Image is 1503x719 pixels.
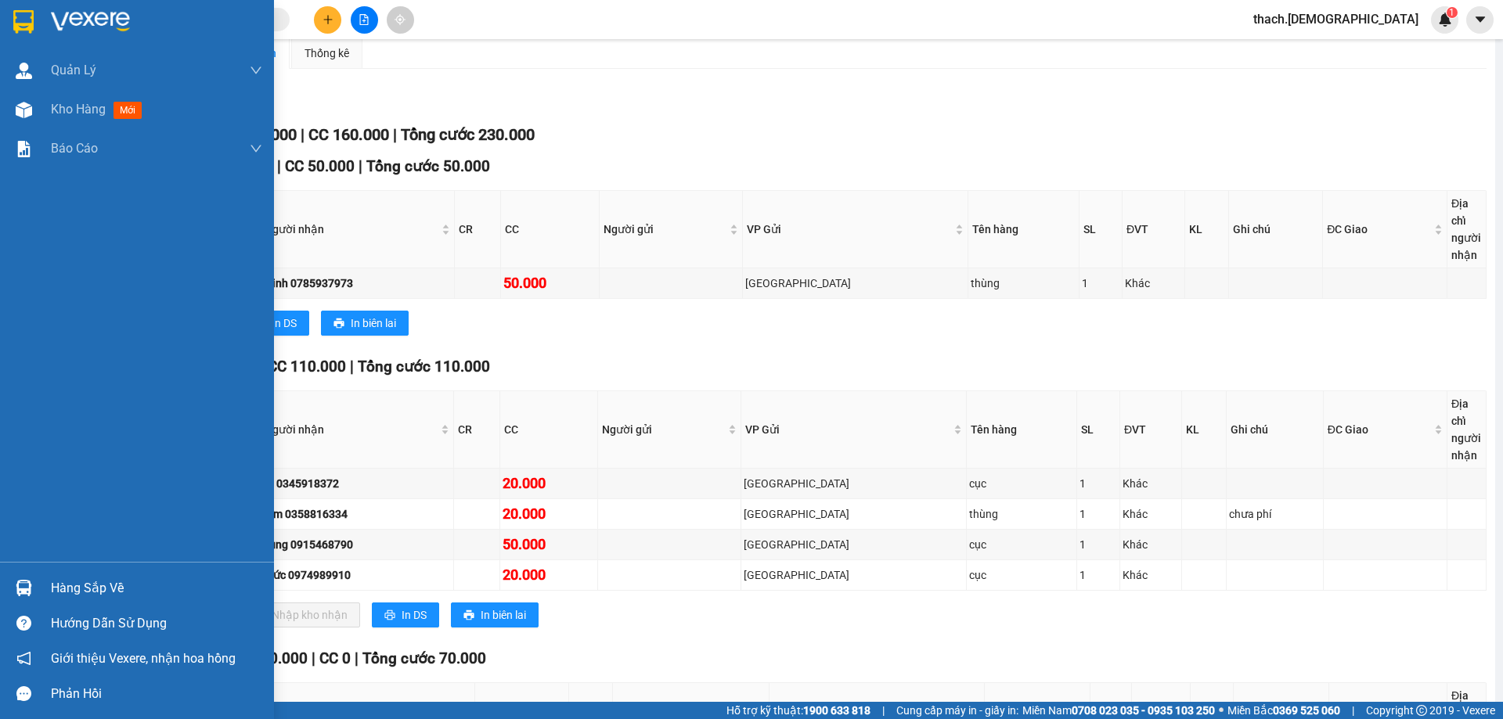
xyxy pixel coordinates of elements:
div: thức 0974989910 [263,566,451,584]
span: CC 110.000 [268,358,346,376]
img: logo-vxr [13,10,34,34]
button: printerIn biên lai [451,602,539,627]
th: KL [1182,391,1227,469]
span: In DS [272,315,297,332]
button: printerIn DS [372,602,439,627]
span: ĐC Giao [1327,221,1431,238]
span: ⚪️ [1219,707,1224,714]
div: [GEOGRAPHIC_DATA] [744,536,964,553]
span: printer [333,318,344,330]
div: tâm 0358816334 [263,505,451,523]
div: 1 [1079,566,1117,584]
span: Người nhận [265,421,438,438]
div: Khác [1123,475,1179,492]
div: cục [969,536,1075,553]
span: Tổng cước 230.000 [401,125,535,144]
div: Địa chỉ người nhận [1451,195,1482,264]
div: 1 [1079,475,1117,492]
div: Khác [1123,536,1179,553]
td: Sài Gòn [743,268,968,299]
span: | [350,358,354,376]
td: Sài Gòn [741,469,967,499]
div: Minh 0785937973 [263,275,452,292]
div: Hàng sắp về [51,577,262,600]
div: Hướng dẫn sử dụng [51,612,262,635]
span: In biên lai [481,606,526,624]
div: 50.000 [503,534,596,555]
span: copyright [1416,705,1427,716]
span: Hỗ trợ kỹ thuật: [726,702,870,719]
button: printerIn biên lai [321,311,409,336]
span: CC 50.000 [285,157,355,175]
div: [GEOGRAPHIC_DATA] [744,566,964,584]
span: down [250,64,262,77]
th: ĐVT [1120,391,1182,469]
div: cục [969,566,1075,584]
th: KL [1185,191,1230,268]
span: VP Gửi [745,421,950,438]
span: Tổng cước 110.000 [358,358,490,376]
span: Quản Lý [51,60,96,80]
span: caret-down [1473,13,1487,27]
span: question-circle [16,616,31,631]
span: Người gửi [604,221,726,238]
div: 20.000 [503,473,596,494]
strong: 1900 633 818 [803,704,870,717]
span: | [277,157,281,175]
span: Người nhận [265,221,438,238]
td: Sài Gòn [741,560,967,591]
div: [GEOGRAPHIC_DATA] [744,475,964,492]
div: [GEOGRAPHIC_DATA] [744,505,964,523]
div: thùng [969,505,1075,523]
span: | [301,125,305,144]
span: | [312,649,315,667]
div: 1 [1079,536,1117,553]
div: 50.000 [503,272,597,294]
div: Thống kê [305,45,349,62]
th: SL [1079,191,1123,268]
span: message [16,686,31,701]
span: VP Gửi [747,221,952,238]
button: caret-down [1466,6,1494,34]
span: Tổng cước 50.000 [366,157,490,175]
span: ĐC Giao [1328,421,1431,438]
span: | [882,702,885,719]
th: CR [454,391,500,469]
div: thùng [971,275,1076,292]
th: ĐVT [1123,191,1184,268]
span: plus [323,14,333,25]
th: CC [500,391,599,469]
div: [GEOGRAPHIC_DATA] [745,275,965,292]
span: Kho hàng [51,102,106,117]
span: Miền Bắc [1227,702,1340,719]
div: Khác [1123,566,1179,584]
span: CC 160.000 [308,125,389,144]
strong: 0369 525 060 [1273,704,1340,717]
span: Tổng cước 70.000 [362,649,486,667]
th: CC [501,191,600,268]
span: CR 70.000 [238,649,308,667]
div: Địa chỉ người nhận [1451,395,1482,464]
span: Cung cấp máy in - giấy in: [896,702,1018,719]
span: CC 0 [319,649,351,667]
img: warehouse-icon [16,580,32,596]
span: | [393,125,397,144]
div: 20.000 [503,564,596,586]
span: printer [463,609,474,622]
span: | [359,157,362,175]
div: cục [969,475,1075,492]
span: thach.[DEMOGRAPHIC_DATA] [1241,9,1431,29]
span: | [355,649,359,667]
span: In biên lai [351,315,396,332]
div: Phản hồi [51,682,262,706]
span: | [1352,702,1354,719]
button: aim [387,6,414,34]
sup: 1 [1447,7,1458,18]
img: solution-icon [16,141,32,157]
div: 1 [1082,275,1119,292]
span: Báo cáo [51,138,98,158]
span: notification [16,651,31,666]
div: Tùng 0915468790 [263,536,451,553]
img: icon-new-feature [1438,13,1452,27]
th: SL [1077,391,1120,469]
